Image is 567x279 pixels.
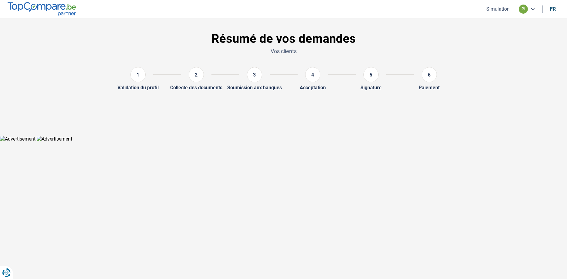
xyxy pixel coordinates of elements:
div: 2 [189,67,204,82]
div: Collecte des documents [170,85,222,90]
div: pi [519,5,528,14]
div: Validation du profil [117,85,159,90]
button: Simulation [484,6,511,12]
p: Vos clients [87,47,480,55]
div: Paiement [419,85,440,90]
div: 1 [130,67,146,82]
div: 4 [305,67,320,82]
div: 5 [363,67,379,82]
h1: Résumé de vos demandes [87,32,480,46]
div: fr [550,6,556,12]
div: Signature [360,85,382,90]
img: Advertisement [37,136,72,142]
div: 6 [422,67,437,82]
div: 3 [247,67,262,82]
img: TopCompare.be [8,2,76,16]
div: Soumission aux banques [227,85,282,90]
div: Acceptation [300,85,326,90]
